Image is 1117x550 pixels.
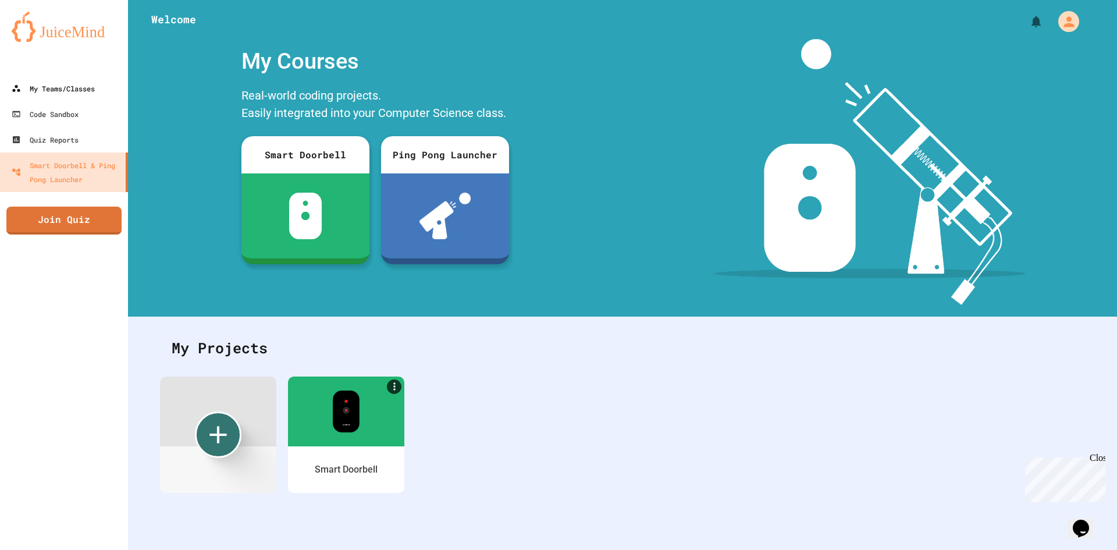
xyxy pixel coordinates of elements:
div: My Teams/Classes [12,81,95,95]
a: More [387,379,401,394]
iframe: chat widget [1020,453,1105,502]
div: Code Sandbox [12,107,79,121]
div: Smart Doorbell & Ping Pong Launcher [12,158,121,186]
div: My Projects [160,325,1085,371]
img: logo-orange.svg [12,12,116,42]
div: Quiz Reports [12,133,79,147]
div: Chat with us now!Close [5,5,80,74]
div: Real-world coding projects. Easily integrated into your Computer Science class. [236,84,515,127]
div: My Account [1046,8,1082,35]
div: Ping Pong Launcher [381,136,509,173]
div: My Notifications [1008,12,1046,31]
a: MoreSmart Doorbell [288,377,404,493]
iframe: chat widget [1068,503,1105,538]
img: banner-image-my-projects.png [714,39,1026,305]
div: Smart Doorbell [315,463,378,477]
div: Smart Doorbell [241,136,369,173]
img: sdb-white.svg [289,193,322,239]
div: My Courses [236,39,515,84]
div: Create new [195,411,241,458]
a: Join Quiz [6,207,122,235]
img: sdb-real-colors.png [333,391,360,432]
img: ppl-with-ball.png [419,193,471,239]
